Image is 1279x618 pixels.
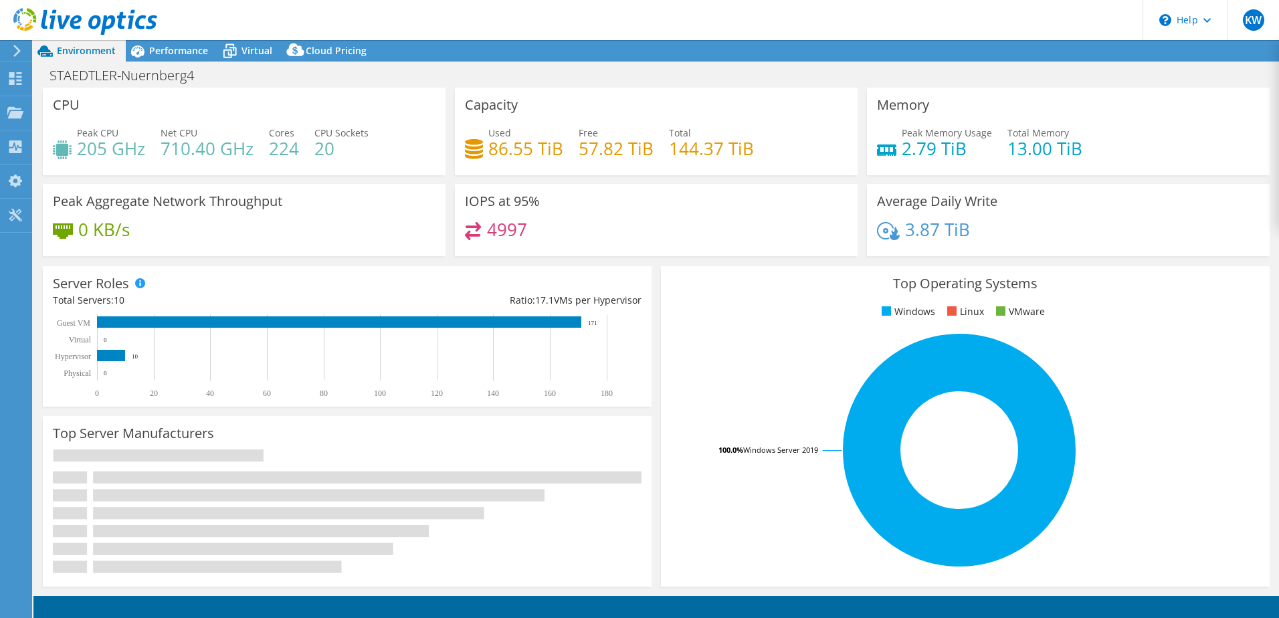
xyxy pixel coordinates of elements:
text: 171 [588,320,597,326]
h4: 2.79 TiB [902,141,992,156]
h3: Peak Aggregate Network Throughput [53,194,282,209]
h3: CPU [53,98,80,112]
h3: Average Daily Write [877,194,997,209]
h3: Server Roles [53,276,129,291]
h4: 710.40 GHz [161,141,254,156]
li: Linux [944,304,984,319]
h1: STAEDTLER-Nuernberg4 [43,68,215,83]
text: 160 [544,389,556,398]
text: 60 [263,389,271,398]
div: Ratio: VMs per Hypervisor [347,293,642,308]
text: 0 [104,336,107,343]
text: 20 [150,389,158,398]
tspan: Windows Server 2019 [743,445,818,455]
svg: \n [1159,14,1171,26]
h3: Top Server Manufacturers [53,426,214,441]
span: KW [1243,9,1264,31]
span: CPU Sockets [314,126,369,139]
div: Total Servers: [53,293,347,308]
text: 10 [132,353,138,360]
text: 40 [206,389,214,398]
text: 180 [601,389,613,398]
h3: Memory [877,98,929,112]
text: 100 [374,389,386,398]
h4: 144.37 TiB [669,141,754,156]
tspan: 100.0% [718,445,743,455]
h4: 3.87 TiB [905,222,970,237]
h3: Top Operating Systems [671,276,1260,291]
text: 0 [104,370,107,377]
span: 10 [114,294,124,306]
li: Windows [878,304,935,319]
span: Net CPU [161,126,197,139]
span: Total [669,126,691,139]
h4: 13.00 TiB [1007,141,1082,156]
h4: 0 KB/s [78,222,130,237]
span: Environment [57,44,116,57]
span: Used [488,126,511,139]
h4: 86.55 TiB [488,141,563,156]
span: 17.1 [535,294,554,306]
span: Peak Memory Usage [902,126,992,139]
text: Virtual [69,335,92,344]
h4: 224 [269,141,299,156]
text: Physical [64,369,91,378]
h4: 205 GHz [77,141,145,156]
span: Total Memory [1007,126,1069,139]
text: 0 [95,389,99,398]
span: Virtual [241,44,272,57]
span: Free [579,126,598,139]
span: Performance [149,44,208,57]
li: VMware [993,304,1045,319]
h4: 20 [314,141,369,156]
span: Peak CPU [77,126,118,139]
h4: 57.82 TiB [579,141,654,156]
text: 80 [320,389,328,398]
h3: Capacity [465,98,518,112]
text: 120 [431,389,443,398]
text: Hypervisor [55,352,91,361]
span: Cores [269,126,294,139]
span: Cloud Pricing [306,44,367,57]
text: 140 [487,389,499,398]
h3: IOPS at 95% [465,194,540,209]
text: Guest VM [57,318,90,328]
h4: 4997 [487,222,527,237]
